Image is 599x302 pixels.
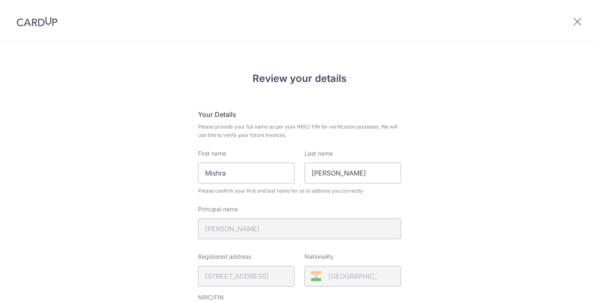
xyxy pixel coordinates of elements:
[198,293,224,302] label: NRIC/FIN
[304,163,401,183] input: Last name
[198,187,401,195] span: Please confirm your first and last name for us to address you correctly
[198,71,401,86] h4: Review your details
[17,17,57,27] img: CardUp
[198,205,238,213] label: Principal name
[198,149,226,158] label: First name
[198,123,401,139] span: Please provide your full name as per your NRIC/ FIN for verification purposes. We will use this t...
[198,109,401,119] h5: Your Details
[198,163,295,183] input: First Name
[304,252,334,261] label: Nationality
[304,149,333,158] label: Last name
[198,252,251,261] label: Registered address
